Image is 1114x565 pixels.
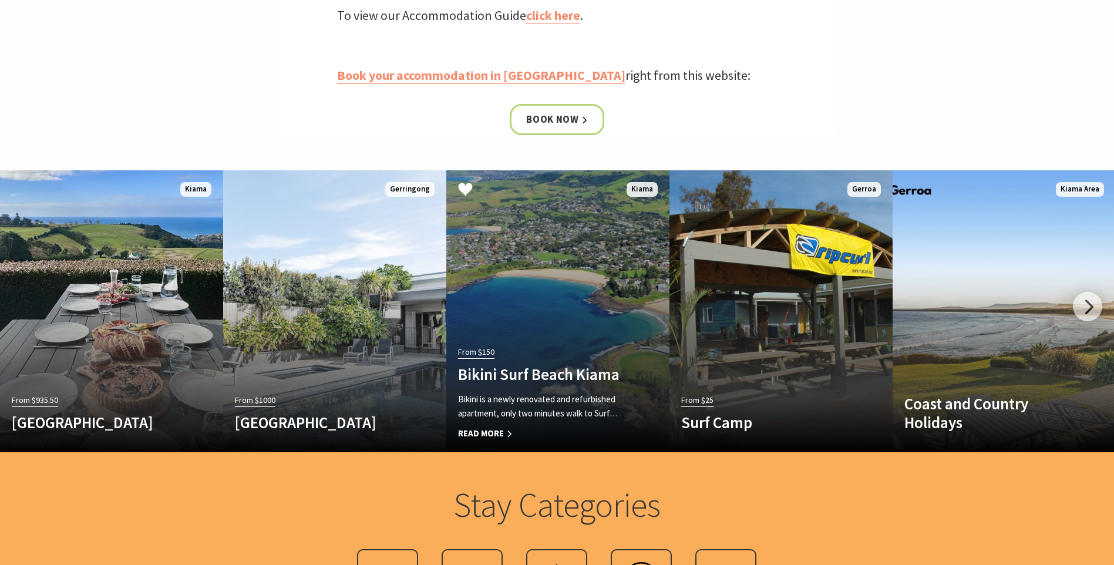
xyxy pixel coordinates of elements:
a: From $1000 [GEOGRAPHIC_DATA] Gerringong [223,170,446,452]
h4: [GEOGRAPHIC_DATA] [12,413,178,432]
p: Bikini is a newly renovated and refurbished apartment, only two minutes walk to Surf… [458,392,624,421]
span: From $150 [458,345,494,359]
button: Click to Favourite Bikini Surf Beach Kiama [446,170,484,210]
h2: Stay Categories [327,485,787,526]
h4: Surf Camp [681,413,847,432]
span: From $935.50 [12,394,58,407]
span: Gerroa [847,182,881,197]
h4: Bikini Surf Beach Kiama [458,365,624,384]
span: Kiama [627,182,658,197]
p: To view our Accommodation Guide . [337,5,778,26]
h4: [GEOGRAPHIC_DATA] [235,413,401,432]
h4: Coast and Country Holidays [904,394,1071,432]
span: Gerringong [385,182,435,197]
a: Book your accommodation in [GEOGRAPHIC_DATA] [337,67,625,84]
span: Kiama Area [1056,182,1104,197]
span: From $25 [681,394,714,407]
a: From $150 Bikini Surf Beach Kiama Bikini is a newly renovated and refurbished apartment, only two... [446,170,669,452]
p: right from this website: [337,65,778,86]
span: Kiama [180,182,211,197]
a: click here [526,7,580,24]
a: Book now [510,104,604,135]
span: From $1000 [235,394,275,407]
a: Another Image Used From $25 Surf Camp Gerroa [669,170,893,452]
span: Read More [458,426,624,440]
